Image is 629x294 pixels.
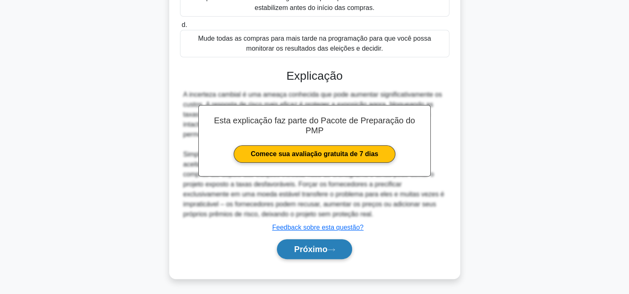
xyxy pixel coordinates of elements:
div: A incerteza cambial é uma ameaça conhecida que pode aumentar significativamente os custos. A resp... [183,90,446,219]
h3: Explicação [185,69,444,83]
button: Próximo [277,239,352,259]
font: Próximo [294,245,327,254]
div: Mude todas as compras para mais tarde na programação para que você possa monitorar os resultados ... [180,30,449,57]
a: Comece sua avaliação gratuita de 7 dias [234,145,395,163]
a: Feedback sobre esta questão? [272,224,364,231]
span: d. [182,21,187,28]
